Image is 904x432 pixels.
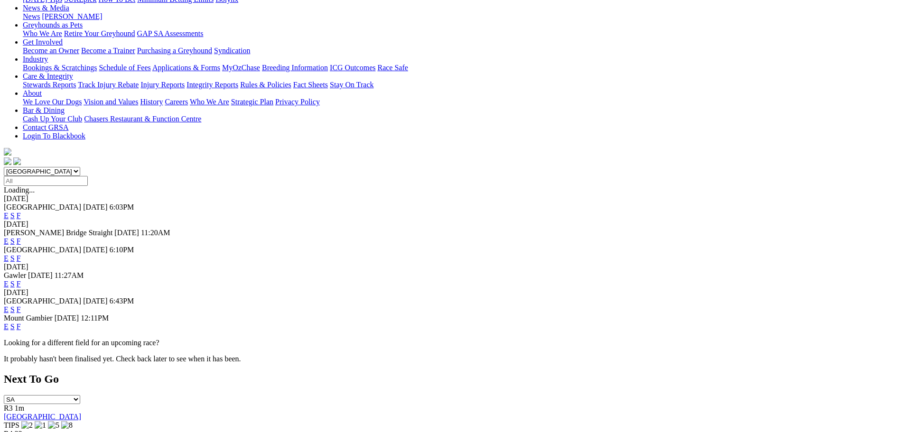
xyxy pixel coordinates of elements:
a: F [17,280,21,288]
a: F [17,237,21,245]
a: F [17,211,21,220]
a: Fact Sheets [293,81,328,89]
div: [DATE] [4,194,900,203]
h2: Next To Go [4,373,900,386]
img: 2 [21,421,33,430]
div: About [23,98,900,106]
a: About [23,89,42,97]
span: [DATE] [55,314,79,322]
a: F [17,305,21,313]
span: 6:03PM [110,203,134,211]
img: 1 [35,421,46,430]
a: Industry [23,55,48,63]
span: [DATE] [83,203,108,211]
span: 1m [15,404,24,412]
a: S [10,305,15,313]
span: [DATE] [28,271,53,279]
span: [GEOGRAPHIC_DATA] [4,203,81,211]
a: Careers [165,98,188,106]
a: Who We Are [23,29,62,37]
img: 5 [48,421,59,430]
span: 12:11PM [81,314,109,322]
div: Care & Integrity [23,81,900,89]
span: [GEOGRAPHIC_DATA] [4,246,81,254]
a: S [10,254,15,262]
a: Rules & Policies [240,81,291,89]
a: Who We Are [190,98,229,106]
a: Breeding Information [262,64,328,72]
span: [PERSON_NAME] Bridge Straight [4,229,112,237]
span: Gawler [4,271,26,279]
div: Industry [23,64,900,72]
a: Cash Up Your Club [23,115,82,123]
a: History [140,98,163,106]
a: Syndication [214,46,250,55]
a: Purchasing a Greyhound [137,46,212,55]
a: [GEOGRAPHIC_DATA] [4,413,81,421]
a: Integrity Reports [186,81,238,89]
a: MyOzChase [222,64,260,72]
a: News & Media [23,4,69,12]
a: Care & Integrity [23,72,73,80]
div: Get Involved [23,46,900,55]
div: [DATE] [4,220,900,229]
div: News & Media [23,12,900,21]
a: GAP SA Assessments [137,29,204,37]
span: [DATE] [83,297,108,305]
div: Greyhounds as Pets [23,29,900,38]
a: Retire Your Greyhound [64,29,135,37]
a: Strategic Plan [231,98,273,106]
a: ICG Outcomes [330,64,375,72]
span: TIPS [4,421,19,429]
img: logo-grsa-white.png [4,148,11,156]
input: Select date [4,176,88,186]
a: E [4,237,9,245]
span: [DATE] [114,229,139,237]
span: 11:27AM [55,271,84,279]
a: Vision and Values [84,98,138,106]
a: Track Injury Rebate [78,81,139,89]
a: Bookings & Scratchings [23,64,97,72]
a: [PERSON_NAME] [42,12,102,20]
a: Privacy Policy [275,98,320,106]
a: E [4,254,9,262]
span: Mount Gambier [4,314,53,322]
a: Greyhounds as Pets [23,21,83,29]
a: E [4,280,9,288]
a: Become an Owner [23,46,79,55]
a: Get Involved [23,38,63,46]
a: E [4,305,9,313]
a: E [4,211,9,220]
a: Login To Blackbook [23,132,85,140]
a: S [10,322,15,331]
a: Injury Reports [140,81,185,89]
a: Stay On Track [330,81,373,89]
span: Loading... [4,186,35,194]
a: F [17,254,21,262]
div: [DATE] [4,288,900,297]
partial: It probably hasn't been finalised yet. Check back later to see when it has been. [4,355,241,363]
a: Chasers Restaurant & Function Centre [84,115,201,123]
span: R3 [4,404,13,412]
a: Become a Trainer [81,46,135,55]
img: twitter.svg [13,157,21,165]
img: 8 [61,421,73,430]
a: We Love Our Dogs [23,98,82,106]
a: F [17,322,21,331]
span: 11:20AM [141,229,170,237]
a: Contact GRSA [23,123,68,131]
a: S [10,280,15,288]
a: News [23,12,40,20]
a: E [4,322,9,331]
a: Applications & Forms [152,64,220,72]
div: [DATE] [4,263,900,271]
a: Stewards Reports [23,81,76,89]
span: [GEOGRAPHIC_DATA] [4,297,81,305]
span: 6:43PM [110,297,134,305]
span: [DATE] [83,246,108,254]
a: S [10,211,15,220]
img: facebook.svg [4,157,11,165]
a: S [10,237,15,245]
p: Looking for a different field for an upcoming race? [4,339,900,347]
a: Schedule of Fees [99,64,150,72]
